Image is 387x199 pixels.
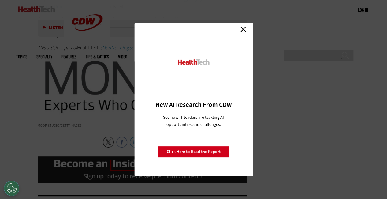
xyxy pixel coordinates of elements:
h3: New AI Research From CDW [145,100,242,109]
div: Cookies Settings [4,181,19,196]
p: See how IT leaders are tackling AI opportunities and challenges. [156,114,231,128]
img: HealthTech_0.png [177,59,210,65]
button: Open Preferences [4,181,19,196]
a: Click Here to Read the Report [158,146,229,158]
a: Close [239,24,248,34]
